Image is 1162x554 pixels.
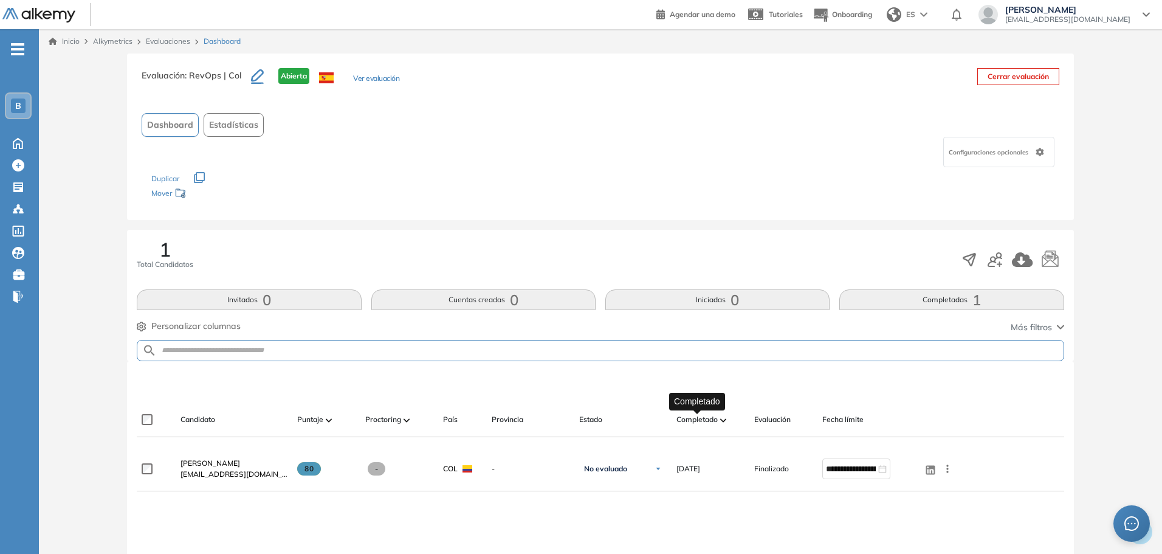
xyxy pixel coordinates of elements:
span: Configuraciones opcionales [949,148,1031,157]
button: Personalizar columnas [137,320,241,333]
button: Ver evaluación [353,73,399,86]
span: ES [906,9,915,20]
div: Mover [151,183,273,206]
span: Alkymetrics [93,36,132,46]
span: 1 [159,240,171,259]
span: Dashboard [204,36,241,47]
button: Onboarding [813,2,872,28]
img: world [887,7,901,22]
span: [EMAIL_ADDRESS][DOMAIN_NAME] [180,469,287,480]
span: : RevOps | Col [185,70,241,81]
button: Invitados0 [137,289,361,310]
span: [DATE] [676,463,700,474]
span: - [368,462,385,476]
span: Puntaje [297,414,323,425]
span: Provincia [492,414,523,425]
button: Dashboard [142,113,199,137]
span: message [1124,516,1139,531]
div: Configuraciones opcionales [943,137,1054,167]
img: ESP [319,72,334,83]
button: Estadísticas [204,113,264,137]
a: Evaluaciones [146,36,190,46]
span: Candidato [180,414,215,425]
a: [PERSON_NAME] [180,458,287,469]
img: [missing "en.ARROW_ALT" translation] [326,418,332,422]
a: Agendar una demo [656,6,735,21]
img: [missing "en.ARROW_ALT" translation] [720,418,726,422]
span: No evaluado [584,464,627,474]
div: Completado [669,393,725,410]
button: Cuentas creadas0 [371,289,596,310]
span: 80 [297,462,321,476]
span: Abierta [278,68,309,84]
i: - [11,48,24,50]
span: Duplicar [151,174,179,183]
span: País [443,414,458,425]
h3: Evaluación [142,68,251,94]
img: SEARCH_ALT [142,343,157,358]
span: B [15,101,21,111]
span: Proctoring [365,414,401,425]
span: [PERSON_NAME] [180,459,240,468]
span: Tutoriales [769,10,803,19]
img: arrow [920,12,927,17]
button: Cerrar evaluación [977,68,1059,85]
span: Estadísticas [209,119,258,131]
span: Finalizado [754,463,789,474]
img: COL [462,465,472,473]
span: - [492,463,569,474]
span: Evaluación [754,414,791,425]
span: Estado [579,414,602,425]
span: Más filtros [1011,321,1052,334]
button: Más filtros [1011,321,1064,334]
button: Iniciadas0 [605,289,830,310]
span: Personalizar columnas [151,320,241,333]
span: COL [443,463,458,474]
span: [PERSON_NAME] [1005,5,1130,15]
span: [EMAIL_ADDRESS][DOMAIN_NAME] [1005,15,1130,24]
span: Total Candidatos [137,259,193,270]
button: Completadas1 [839,289,1064,310]
span: Dashboard [147,119,193,131]
a: Inicio [49,36,80,47]
span: Fecha límite [822,414,864,425]
img: Logo [2,8,75,23]
img: Ícono de flecha [655,465,662,473]
span: Onboarding [832,10,872,19]
span: Completado [676,414,718,425]
span: Agendar una demo [670,10,735,19]
img: [missing "en.ARROW_ALT" translation] [404,418,410,422]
